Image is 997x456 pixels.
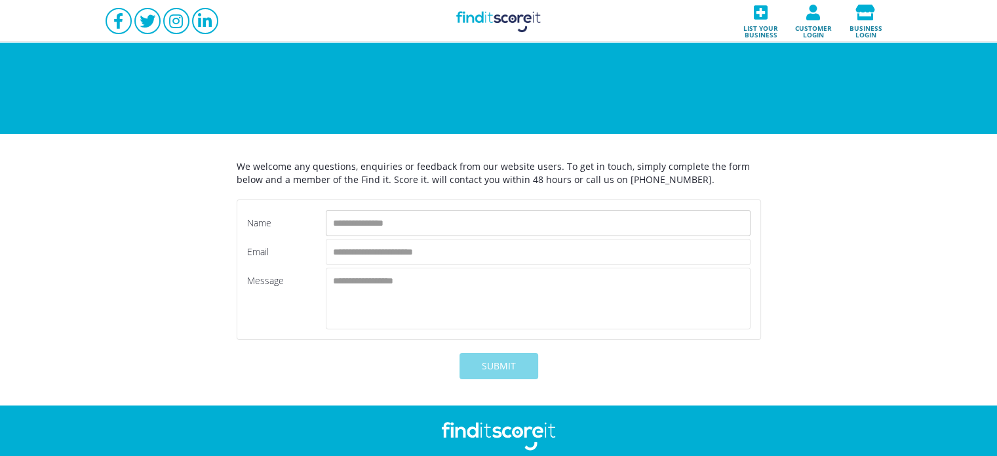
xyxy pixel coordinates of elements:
[787,1,840,42] a: Customer login
[840,1,892,42] a: Business login
[247,268,326,329] div: Message
[237,160,750,186] span: We welcome any questions, enquiries or feedback from our website users. To get in touch, simply c...
[844,20,888,38] span: Business login
[247,239,326,265] div: Email
[791,20,836,38] span: Customer login
[735,1,787,42] a: List your business
[247,210,326,236] div: Name
[739,20,783,38] span: List your business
